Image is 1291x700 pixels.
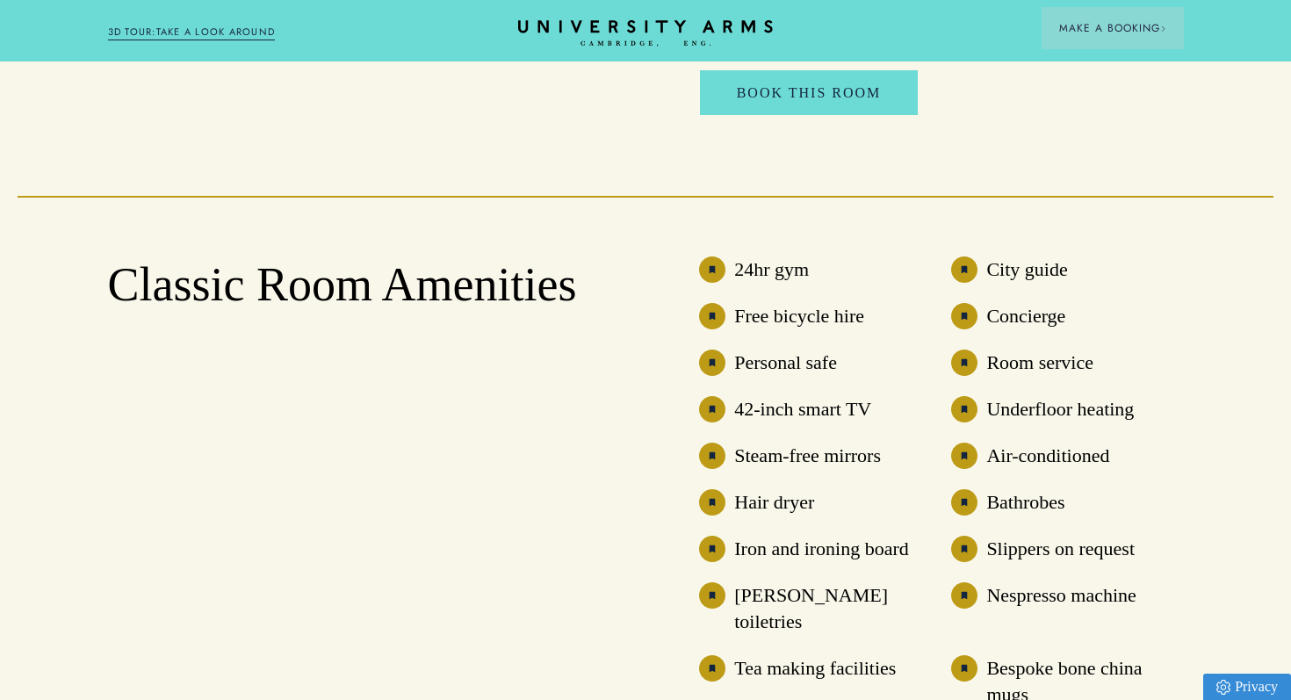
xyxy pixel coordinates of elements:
h3: Personal safe [734,350,837,376]
img: Arrow icon [1160,25,1166,32]
h3: 42-inch smart TV [734,396,871,422]
img: image-e94e5ce88bee53a709c97330e55750c953861461-40x40-svg [699,443,725,469]
h3: Underfloor heating [986,396,1134,422]
img: image-eb744e7ff81d60750c3343e6174bc627331de060-40x40-svg [699,582,725,609]
img: image-eb744e7ff81d60750c3343e6174bc627331de060-40x40-svg [699,655,725,682]
img: image-e94e5ce88bee53a709c97330e55750c953861461-40x40-svg [699,536,725,562]
img: image-eb744e7ff81d60750c3343e6174bc627331de060-40x40-svg [699,396,725,422]
img: image-e94e5ce88bee53a709c97330e55750c953861461-40x40-svg [951,443,977,469]
a: 3D TOUR:TAKE A LOOK AROUND [108,25,276,40]
h3: Nespresso machine [986,582,1136,609]
h3: Room service [986,350,1093,376]
a: Book This Room [700,70,919,116]
h2: Classic Room Amenities [108,256,592,314]
h3: Slippers on request [986,536,1135,562]
img: image-eb744e7ff81d60750c3343e6174bc627331de060-40x40-svg [951,536,977,562]
img: image-e94e5ce88bee53a709c97330e55750c953861461-40x40-svg [699,303,725,329]
img: image-eb744e7ff81d60750c3343e6174bc627331de060-40x40-svg [699,350,725,376]
a: Privacy [1203,674,1291,700]
h3: Iron and ironing board [734,536,909,562]
h3: Tea making facilities [734,655,896,682]
h3: Free bicycle hire [734,303,864,329]
h3: 24hr gym [734,256,809,283]
h3: City guide [986,256,1067,283]
img: image-e94e5ce88bee53a709c97330e55750c953861461-40x40-svg [699,256,725,283]
img: image-e94e5ce88bee53a709c97330e55750c953861461-40x40-svg [951,655,977,682]
img: Privacy [1216,680,1230,695]
button: Make a BookingArrow icon [1042,7,1184,49]
h3: Hair dryer [734,489,814,516]
h3: Bathrobes [986,489,1064,516]
a: Home [518,20,773,47]
img: image-e94e5ce88bee53a709c97330e55750c953861461-40x40-svg [699,489,725,516]
h3: Concierge [986,303,1065,329]
img: image-eb744e7ff81d60750c3343e6174bc627331de060-40x40-svg [951,489,977,516]
span: Make a Booking [1059,20,1166,36]
img: image-e94e5ce88bee53a709c97330e55750c953861461-40x40-svg [951,303,977,329]
img: image-eb744e7ff81d60750c3343e6174bc627331de060-40x40-svg [951,582,977,609]
h3: Steam-free mirrors [734,443,881,469]
img: image-e94e5ce88bee53a709c97330e55750c953861461-40x40-svg [951,396,977,422]
h3: [PERSON_NAME] toiletries [734,582,931,635]
h3: Air-conditioned [986,443,1109,469]
img: image-e94e5ce88bee53a709c97330e55750c953861461-40x40-svg [951,350,977,376]
img: image-e94e5ce88bee53a709c97330e55750c953861461-40x40-svg [951,256,977,283]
